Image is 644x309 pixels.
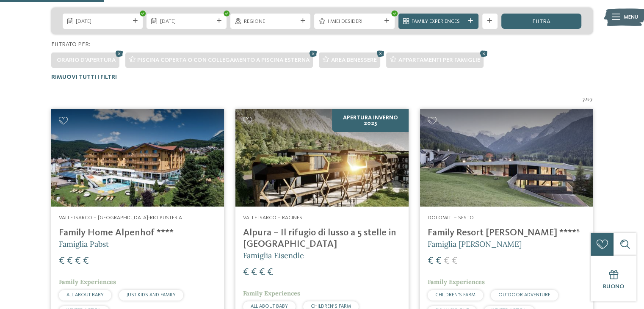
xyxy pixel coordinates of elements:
[59,278,116,286] span: Family Experiences
[235,109,408,207] img: Cercate un hotel per famiglie? Qui troverete solo i migliori!
[137,57,309,63] span: Piscina coperta o con collegamento a piscina esterna
[243,251,304,260] span: Famiglia Eisendle
[160,18,213,25] span: [DATE]
[328,18,381,25] span: I miei desideri
[603,284,624,290] span: Buono
[435,292,475,298] span: CHILDREN’S FARM
[267,268,273,278] span: €
[51,41,91,47] span: Filtrato per:
[587,96,593,104] span: 27
[83,256,89,266] span: €
[259,268,265,278] span: €
[59,239,109,249] span: Famiglia Pabst
[398,57,480,63] span: Appartamenti per famiglie
[428,239,522,249] span: Famiglia [PERSON_NAME]
[67,256,73,266] span: €
[243,227,401,250] h4: Alpura – Il rifugio di lusso a 5 stelle in [GEOGRAPHIC_DATA]
[311,304,351,309] span: CHILDREN’S FARM
[532,19,550,25] span: filtra
[51,109,224,207] img: Family Home Alpenhof ****
[127,292,176,298] span: JUST KIDS AND FAMILY
[436,256,442,266] span: €
[51,74,117,80] span: Rimuovi tutti i filtri
[591,256,636,301] a: Buono
[428,256,434,266] span: €
[251,304,288,309] span: ALL ABOUT BABY
[428,278,485,286] span: Family Experiences
[331,57,376,63] span: Area benessere
[243,268,249,278] span: €
[59,215,182,221] span: Valle Isarco – [GEOGRAPHIC_DATA]-Rio Pusteria
[428,215,474,221] span: Dolomiti – Sesto
[585,96,587,104] span: /
[243,290,300,297] span: Family Experiences
[412,18,465,25] span: Family Experiences
[59,227,216,239] h4: Family Home Alpenhof ****
[57,57,116,63] span: Orario d'apertura
[66,292,104,298] span: ALL ABOUT BABY
[244,18,297,25] span: Regione
[582,96,585,104] span: 7
[75,256,81,266] span: €
[428,227,585,239] h4: Family Resort [PERSON_NAME] ****ˢ
[498,292,550,298] span: OUTDOOR ADVENTURE
[59,256,65,266] span: €
[452,256,458,266] span: €
[251,268,257,278] span: €
[76,18,129,25] span: [DATE]
[243,215,302,221] span: Valle Isarco – Racines
[420,109,593,207] img: Family Resort Rainer ****ˢ
[444,256,450,266] span: €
